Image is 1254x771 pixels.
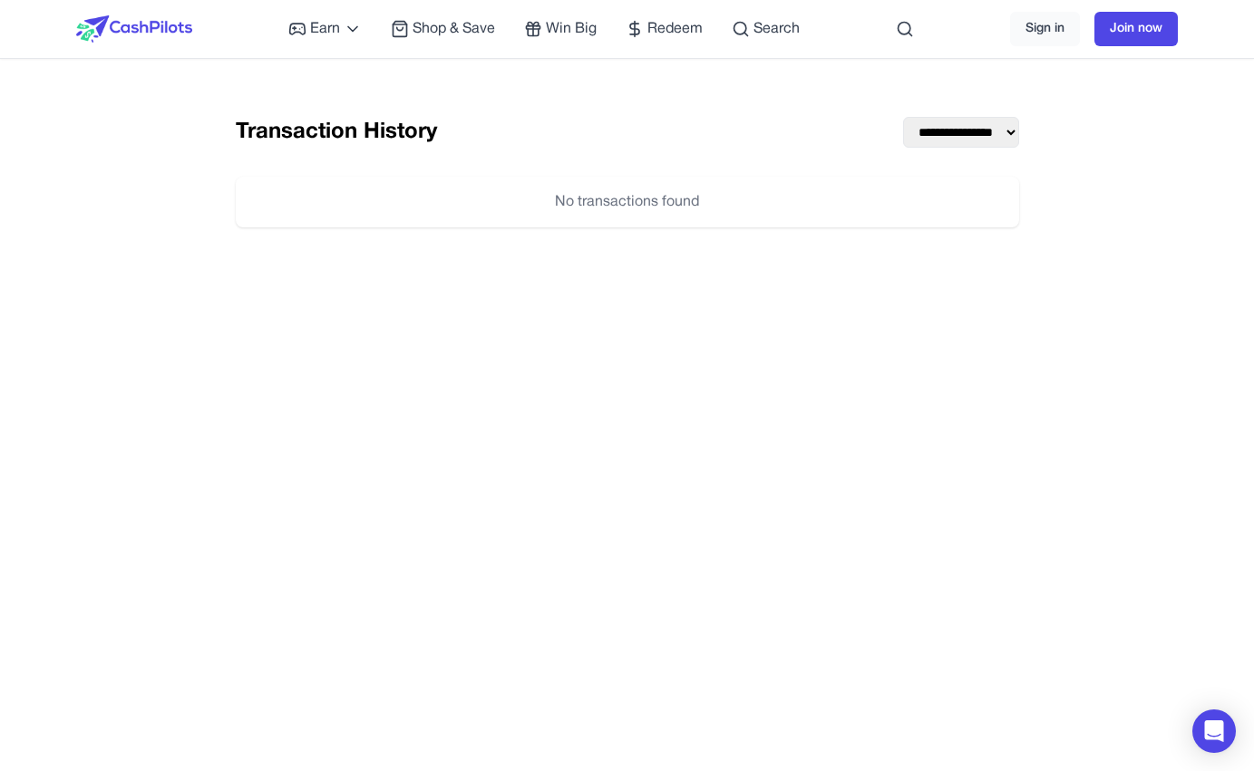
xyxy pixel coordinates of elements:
div: Open Intercom Messenger [1192,709,1236,753]
h1: Transaction History [236,118,437,147]
span: Redeem [647,18,703,40]
span: Earn [310,18,340,40]
span: Search [753,18,800,40]
a: Win Big [524,18,597,40]
a: Search [732,18,800,40]
a: Earn [288,18,362,40]
a: Join now [1094,12,1178,46]
a: Shop & Save [391,18,495,40]
a: Redeem [626,18,703,40]
a: Sign in [1010,12,1080,46]
div: No transactions found [236,177,1019,227]
img: CashPilots Logo [76,15,192,43]
span: Shop & Save [413,18,495,40]
span: Win Big [546,18,597,40]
